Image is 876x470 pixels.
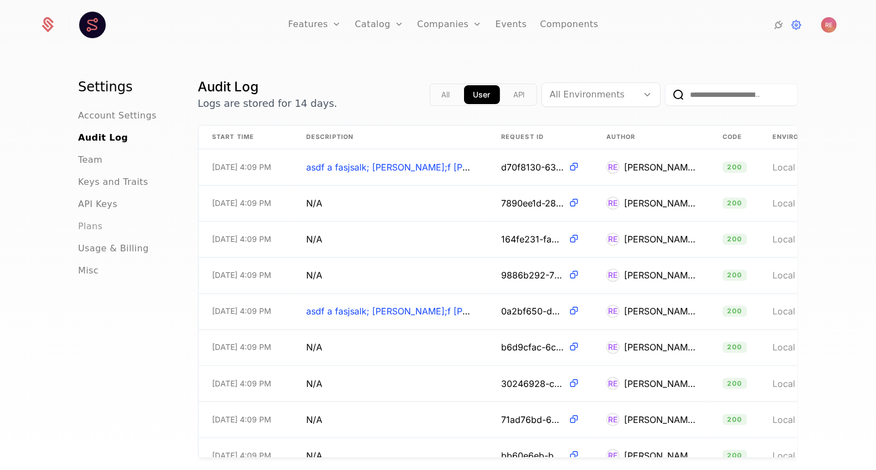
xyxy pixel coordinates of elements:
[772,414,795,425] span: Local
[488,126,593,149] th: Request ID
[772,450,795,461] span: Local
[624,268,696,282] div: [PERSON_NAME]
[772,270,795,281] span: Local
[593,126,709,149] th: Author
[723,198,747,209] span: 200
[78,78,171,277] nav: Main
[624,376,696,390] div: [PERSON_NAME]
[759,126,870,149] th: Environment
[212,306,271,317] span: [DATE] 4:09 PM
[212,270,271,281] span: [DATE] 4:09 PM
[723,162,747,173] span: 200
[501,412,564,426] span: 71ad76bd-69ea-4ec7-940b-c8190ac23ad7
[624,233,696,246] div: [PERSON_NAME]
[606,161,620,174] div: RE
[78,242,149,255] a: Usage & Billing
[432,85,460,104] button: all
[78,131,128,144] a: Audit Log
[821,17,837,33] button: Open user button
[306,161,475,174] span: asdf a fasjsalk; fjaskl;f jas;lk jasd;lk dfjas;dlk fjas;lk fjas;dl fjas;dlkfjas;dlkfja;slk fja;sl...
[772,234,795,245] span: Local
[78,220,102,233] a: Plans
[199,126,293,149] th: Start Time
[212,162,271,173] span: [DATE] 4:09 PM
[79,12,106,38] img: Schematic
[501,161,564,174] span: d70f8130-638d-4abf-a1b3-fbd914ef55bf
[624,448,696,462] div: [PERSON_NAME]
[78,153,102,167] a: Team
[78,109,157,122] a: Account Settings
[501,197,564,210] span: 7890ee1d-281d-4aba-aa8d-133601f13b16
[78,264,99,277] a: Misc
[723,342,747,353] span: 200
[306,197,322,210] span: N/A
[606,448,620,462] div: RE
[501,376,564,390] span: 30246928-c745-4036-9bd0-3f788f69b8a0
[504,85,534,104] button: api
[606,376,620,390] div: RE
[790,18,803,32] a: Settings
[501,448,564,462] span: bb60e6eb-b062-4359-9077-9d71bbc29c27
[624,340,696,354] div: [PERSON_NAME]
[772,162,795,173] span: Local
[606,304,620,318] div: RE
[772,342,795,353] span: Local
[212,450,271,461] span: [DATE] 4:09 PM
[606,412,620,426] div: RE
[723,414,747,425] span: 200
[198,96,337,111] p: Logs are stored for 14 days.
[78,175,148,189] a: Keys and Traits
[821,17,837,33] img: Ryan Echternacht
[606,197,620,210] div: RE
[78,198,117,211] a: API Keys
[501,304,564,318] span: 0a2bf650-d696-4c8a-bc2d-fdc97c4137aa
[772,18,786,32] a: Integrations
[501,268,564,282] span: 9886b292-734b-4284-93bb-83420c90c341
[723,306,747,317] span: 200
[306,268,322,282] span: N/A
[306,448,322,462] span: N/A
[198,78,337,96] h1: Audit Log
[723,234,747,245] span: 200
[212,342,271,353] span: [DATE] 4:09 PM
[501,340,564,354] span: b6d9cfac-6c4c-4cc0-bac3-9019638ec46f
[606,340,620,354] div: RE
[624,304,696,318] div: [PERSON_NAME]
[772,198,795,209] span: Local
[709,126,759,149] th: Code
[212,378,271,389] span: [DATE] 4:09 PM
[306,340,322,354] span: N/A
[772,306,795,317] span: Local
[306,233,322,246] span: N/A
[306,412,322,426] span: N/A
[501,233,564,246] span: 164fe231-fae6-49a4-a9d2-73a22d71a245
[723,378,747,389] span: 200
[606,233,620,246] div: RE
[212,234,271,245] span: [DATE] 4:09 PM
[723,450,747,461] span: 200
[772,378,795,389] span: Local
[430,84,537,106] div: Text alignment
[78,78,171,96] h1: Settings
[624,197,696,210] div: [PERSON_NAME]
[624,412,696,426] div: [PERSON_NAME]
[624,161,696,174] div: [PERSON_NAME]
[306,304,475,318] span: asdf a fasjsalk; fjaskl;f jas;lk jasd;lk dfjas;dlk fjas;lk fjas;dl fjas;dlkfjas;dlkfja;slk fja;sl...
[293,126,488,149] th: Description
[212,198,271,209] span: [DATE] 4:09 PM
[723,270,747,281] span: 200
[464,85,500,104] button: app
[306,376,322,390] span: N/A
[606,268,620,282] div: RE
[212,414,271,425] span: [DATE] 4:09 PM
